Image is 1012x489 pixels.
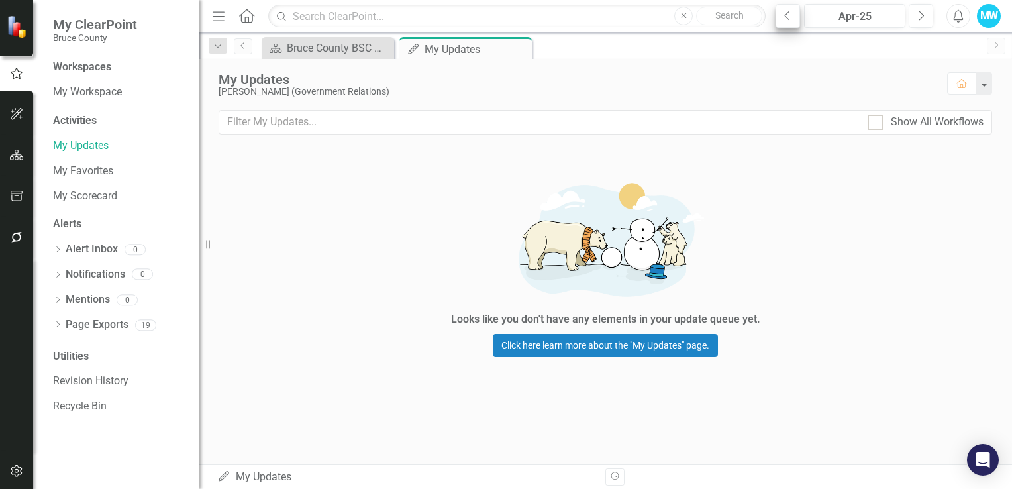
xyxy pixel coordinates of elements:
a: My Favorites [53,164,185,179]
span: My ClearPoint [53,17,137,32]
div: My Updates [425,41,529,58]
a: My Scorecard [53,189,185,204]
a: My Workspace [53,85,185,100]
img: Getting started [407,169,804,309]
div: 0 [132,269,153,280]
div: Looks like you don't have any elements in your update queue yet. [451,312,760,327]
a: Recycle Bin [53,399,185,414]
div: [PERSON_NAME] (Government Relations) [219,87,934,97]
div: Utilities [53,349,185,364]
div: Apr-25 [809,9,901,25]
input: Search ClearPoint... [268,5,766,28]
a: Revision History [53,374,185,389]
div: 0 [117,294,138,305]
div: Show All Workflows [891,115,984,130]
button: Apr-25 [804,4,905,28]
button: Search [696,7,762,25]
div: 0 [125,244,146,255]
button: MW [977,4,1001,28]
input: Filter My Updates... [219,110,860,135]
span: Search [715,10,744,21]
a: My Updates [53,138,185,154]
a: Notifications [66,267,125,282]
a: Alert Inbox [66,242,118,257]
div: My Updates [219,72,934,87]
small: Bruce County [53,32,137,43]
a: Bruce County BSC Welcome Page [265,40,391,56]
img: ClearPoint Strategy [7,15,30,38]
a: Click here learn more about the "My Updates" page. [493,334,718,357]
div: Bruce County BSC Welcome Page [287,40,391,56]
div: Open Intercom Messenger [967,444,999,476]
a: Page Exports [66,317,128,333]
div: Activities [53,113,185,129]
a: Mentions [66,292,110,307]
div: My Updates [217,470,595,485]
div: 19 [135,319,156,331]
div: Workspaces [53,60,111,75]
div: Alerts [53,217,185,232]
